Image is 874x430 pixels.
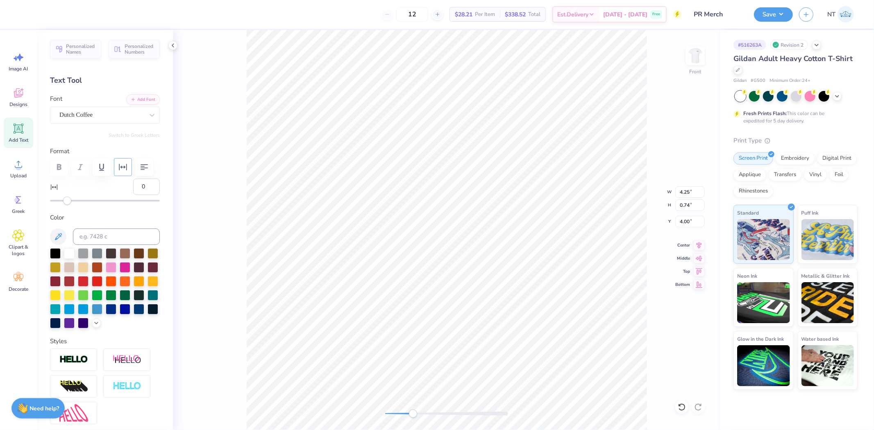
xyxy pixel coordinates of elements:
label: Font [50,94,62,104]
span: Water based Ink [801,335,839,343]
span: Total [528,10,540,19]
div: Foil [829,169,849,181]
div: Print Type [733,136,858,145]
div: Embroidery [776,152,815,165]
img: Front [687,48,704,64]
img: Stroke [59,355,88,364]
label: Color [50,213,160,222]
div: Digital Print [817,152,857,165]
img: Water based Ink [801,345,854,386]
span: Decorate [9,286,28,292]
span: Puff Ink [801,208,819,217]
span: Glow in the Dark Ink [737,335,784,343]
div: Transfers [769,169,801,181]
span: NT [827,10,835,19]
span: Add Text [9,137,28,143]
span: Free [652,11,660,17]
span: [DATE] - [DATE] [603,10,647,19]
div: Applique [733,169,766,181]
span: Personalized Numbers [125,43,155,55]
span: Per Item [475,10,495,19]
input: – – [396,7,428,22]
img: Metallic & Glitter Ink [801,282,854,323]
div: Screen Print [733,152,773,165]
button: Switch to Greek Letters [109,132,160,138]
strong: Need help? [30,405,59,412]
img: Neon Ink [737,282,790,323]
span: Metallic & Glitter Ink [801,272,850,280]
button: Personalized Names [50,40,101,59]
span: Center [675,242,690,249]
span: Gildan [733,77,747,84]
img: Glow in the Dark Ink [737,345,790,386]
span: Top [675,268,690,275]
a: NT [824,6,858,23]
button: Add Font [126,94,160,105]
span: Standard [737,208,759,217]
span: $338.52 [505,10,526,19]
img: 3D Illusion [59,380,88,393]
span: # G500 [751,77,765,84]
img: Shadow [113,355,141,365]
div: This color can be expedited for 5 day delivery. [743,110,844,124]
span: Minimum Order: 24 + [770,77,810,84]
span: Greek [12,208,25,215]
div: Vinyl [804,169,827,181]
span: Neon Ink [737,272,757,280]
img: Standard [737,219,790,260]
span: Upload [10,172,27,179]
span: Designs [9,101,27,108]
div: Accessibility label [409,410,417,418]
img: Nestor Talens [838,6,854,23]
span: Image AI [9,66,28,72]
div: Rhinestones [733,185,773,197]
div: Front [690,68,701,75]
img: Free Distort [59,404,88,422]
div: # 516263A [733,40,766,50]
strong: Fresh Prints Flash: [743,110,787,117]
div: Revision 2 [770,40,808,50]
button: Save [754,7,793,22]
button: Personalized Numbers [109,40,160,59]
img: Puff Ink [801,219,854,260]
label: Styles [50,337,67,346]
span: Middle [675,255,690,262]
span: Bottom [675,281,690,288]
input: Untitled Design [688,6,748,23]
label: Format [50,147,160,156]
span: Personalized Names [66,43,96,55]
span: Est. Delivery [557,10,588,19]
input: e.g. 7428 c [73,229,160,245]
div: Accessibility label [63,197,71,205]
span: Clipart & logos [5,244,32,257]
img: Negative Space [113,382,141,391]
div: Text Tool [50,75,160,86]
span: $28.21 [455,10,472,19]
span: Gildan Adult Heavy Cotton T-Shirt [733,54,853,63]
